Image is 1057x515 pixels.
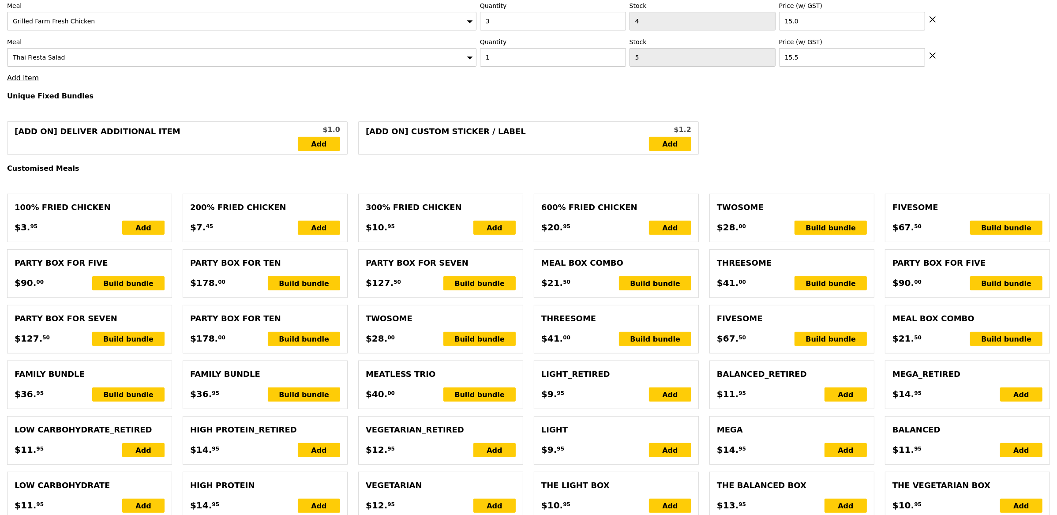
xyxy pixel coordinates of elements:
div: The Light Box [541,479,691,492]
div: Family Bundle [15,368,165,380]
a: Add [298,137,340,151]
span: 95 [557,445,564,452]
label: Price (w/ GST) [779,1,925,10]
div: Add [473,443,516,457]
span: 45 [206,223,213,230]
h4: Unique Fixed Bundles [7,92,1050,100]
a: Add item [7,74,39,82]
span: $67. [717,332,738,345]
span: $28. [717,221,738,234]
div: Light [541,424,691,436]
a: Add [649,137,691,151]
span: $11. [15,499,36,512]
span: 95 [212,445,219,452]
div: Build bundle [795,221,867,235]
div: Add [825,387,867,402]
div: Build bundle [92,387,165,402]
span: 95 [36,445,44,452]
div: Add [298,499,340,513]
span: 95 [914,390,922,397]
span: $36. [190,387,212,401]
div: Meal Box Combo [541,257,691,269]
span: $90. [892,276,914,289]
div: Low Carbohydrate [15,479,165,492]
span: 00 [563,334,570,341]
span: 95 [212,501,219,508]
div: Build bundle [619,276,691,290]
div: Low Carbohydrate_RETIRED [15,424,165,436]
span: 00 [218,334,225,341]
span: 95 [387,223,395,230]
span: 50 [563,278,570,286]
span: 95 [36,501,44,508]
span: 50 [738,334,746,341]
span: 95 [36,390,44,397]
div: The Balanced Box [717,479,867,492]
span: 95 [387,445,395,452]
div: Build bundle [92,276,165,290]
div: Build bundle [443,276,516,290]
div: Build bundle [795,276,867,290]
div: Build bundle [92,332,165,346]
label: Meal [7,1,476,10]
span: 95 [563,223,570,230]
span: 50 [914,223,922,230]
span: $21. [892,332,914,345]
div: Mega [717,424,867,436]
span: $14. [190,443,212,456]
div: Vegetarian [366,479,516,492]
h4: Customised Meals [7,164,1050,173]
span: $3. [15,221,30,234]
span: 00 [738,223,746,230]
label: Quantity [480,1,626,10]
div: Threesome [717,257,867,269]
span: 95 [563,501,570,508]
span: $12. [366,499,387,512]
span: $14. [190,499,212,512]
span: $14. [892,387,914,401]
span: 95 [212,390,219,397]
div: Build bundle [970,332,1042,346]
div: Party Box for Five [892,257,1042,269]
span: $7. [190,221,206,234]
div: Build bundle [268,387,340,402]
span: 95 [557,390,564,397]
span: $41. [541,332,563,345]
span: $127. [15,332,42,345]
span: $11. [892,443,914,456]
div: Meatless Trio [366,368,516,380]
span: 95 [914,445,922,452]
span: 95 [738,445,746,452]
span: 00 [914,278,922,286]
div: Build bundle [619,332,691,346]
div: Build bundle [268,332,340,346]
div: Balanced [892,424,1042,436]
span: Thai Fiesta Salad [13,54,65,61]
label: Stock [630,38,776,46]
div: 300% Fried Chicken [366,201,516,214]
div: High Protein [190,479,340,492]
div: Add [649,499,691,513]
span: $12. [366,443,387,456]
span: $10. [541,499,563,512]
div: [Add on] Deliver Additional Item [15,125,298,151]
span: 00 [36,278,44,286]
div: Build bundle [970,276,1042,290]
span: $20. [541,221,563,234]
span: 95 [738,390,746,397]
div: Add [298,443,340,457]
span: Grilled Farm Fresh Chicken [13,18,95,25]
div: Build bundle [795,332,867,346]
div: Add [122,443,165,457]
div: $1.2 [649,124,691,135]
div: The Vegetarian Box [892,479,1042,492]
div: Family Bundle [190,368,340,380]
div: Party Box for Seven [366,257,516,269]
span: $67. [892,221,914,234]
div: High Protein_RETIRED [190,424,340,436]
div: Add [649,387,691,402]
div: Add [1000,443,1042,457]
div: Add [825,499,867,513]
label: Price (w/ GST) [779,38,925,46]
div: Build bundle [443,332,516,346]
